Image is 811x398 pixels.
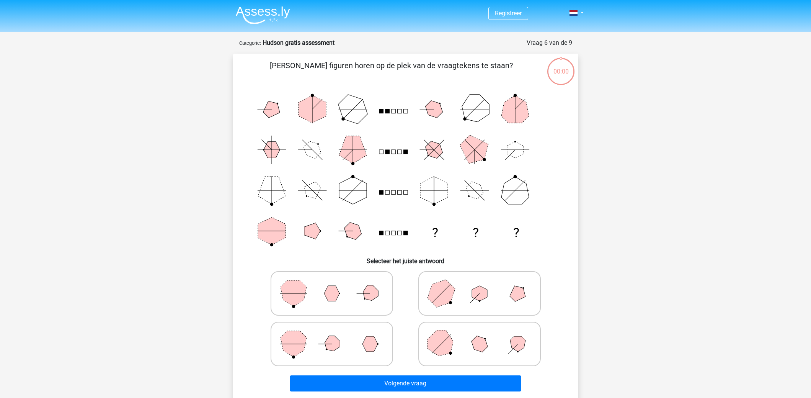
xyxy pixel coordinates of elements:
[472,225,478,240] text: ?
[263,39,335,46] strong: Hudson gratis assessment
[290,375,521,391] button: Volgende vraag
[513,225,519,240] text: ?
[245,251,566,265] h6: Selecteer het juiste antwoord
[432,225,438,240] text: ?
[495,10,522,17] a: Registreer
[527,38,572,47] div: Vraag 6 van de 9
[239,40,261,46] small: Categorie:
[236,6,290,24] img: Assessly
[547,57,575,76] div: 00:00
[245,60,537,83] p: [PERSON_NAME] figuren horen op de plek van de vraagtekens te staan?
